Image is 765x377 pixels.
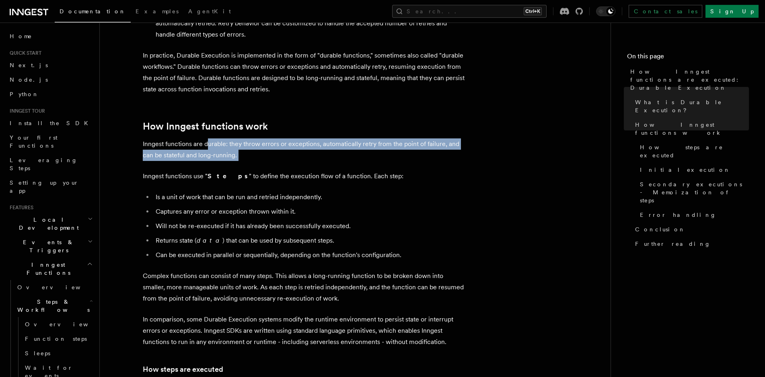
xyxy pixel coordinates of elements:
span: Sleeps [25,350,50,356]
a: Secondary executions - Memoization of steps [637,177,749,208]
span: Documentation [60,8,126,14]
a: Initial execution [637,163,749,177]
a: Function steps [22,332,95,346]
span: Setting up your app [10,179,79,194]
a: What is Durable Execution? [632,95,749,117]
span: Quick start [6,50,41,56]
p: Inngest functions are durable: they throw errors or exceptions, automatically retry from the poin... [143,138,465,161]
li: Will not be re-executed if it has already been successfully executed. [153,220,465,232]
button: Steps & Workflows [14,295,95,317]
span: Inngest tour [6,108,45,114]
a: Sleeps [22,346,95,361]
a: Error handling [637,208,749,222]
li: Can be executed in parallel or sequentially, depending on the function's configuration. [153,249,465,261]
span: Local Development [6,216,88,232]
span: Inngest Functions [6,261,87,277]
a: Leveraging Steps [6,153,95,175]
span: How Inngest functions are executed: Durable Execution [630,68,749,92]
a: Conclusion [632,222,749,237]
p: In comparison, some Durable Execution systems modify the runtime environment to persist state or ... [143,314,465,348]
span: Examples [136,8,179,14]
button: Toggle dark mode [596,6,615,16]
strong: Steps [208,172,249,180]
span: Conclusion [635,225,685,233]
a: How steps are executed [637,140,749,163]
a: Overview [22,317,95,332]
span: Home [10,32,32,40]
a: How Inngest functions work [632,117,749,140]
span: Your first Functions [10,134,58,149]
em: data [197,237,222,244]
a: How Inngest functions are executed: Durable Execution [627,64,749,95]
button: Search...Ctrl+K [392,5,547,18]
span: Overview [25,321,108,328]
a: Overview [14,280,95,295]
p: Inngest functions use " " to define the execution flow of a function. Each step: [143,171,465,182]
a: How Inngest functions work [143,121,268,132]
span: Features [6,204,33,211]
button: Inngest Functions [6,258,95,280]
span: Python [10,91,39,97]
span: Next.js [10,62,48,68]
li: Returns state ( ) that can be used by subsequent steps. [153,235,465,246]
h4: On this page [627,52,749,64]
span: Function steps [25,336,87,342]
span: Leveraging Steps [10,157,78,171]
p: Complex functions can consist of many steps. This allows a long-running function to be broken dow... [143,270,465,304]
a: Node.js [6,72,95,87]
a: How steps are executed [143,364,223,375]
button: Events & Triggers [6,235,95,258]
a: Documentation [55,2,131,23]
span: How Inngest functions work [635,121,749,137]
span: AgentKit [188,8,231,14]
li: - Errors or exceptions are caught by the execution layer and are automatically retried. Retry beh... [153,6,465,40]
span: Error handling [640,211,716,219]
button: Local Development [6,212,95,235]
a: Setting up your app [6,175,95,198]
p: In practice, Durable Execution is implemented in the form of "durable functions," sometimes also ... [143,50,465,95]
span: Install the SDK [10,120,93,126]
a: Home [6,29,95,43]
a: AgentKit [183,2,236,22]
span: Further reading [635,240,711,248]
a: Install the SDK [6,116,95,130]
span: Steps & Workflows [14,298,90,314]
li: Captures any error or exception thrown within it. [153,206,465,217]
span: Events & Triggers [6,238,88,254]
a: Examples [131,2,183,22]
span: Overview [17,284,100,290]
a: Further reading [632,237,749,251]
li: Is a unit of work that can be run and retried independently. [153,192,465,203]
a: Contact sales [629,5,702,18]
a: Sign Up [705,5,759,18]
span: Secondary executions - Memoization of steps [640,180,749,204]
span: What is Durable Execution? [635,98,749,114]
a: Your first Functions [6,130,95,153]
kbd: Ctrl+K [524,7,542,15]
span: Initial execution [640,166,730,174]
span: Node.js [10,76,48,83]
a: Next.js [6,58,95,72]
a: Python [6,87,95,101]
span: How steps are executed [640,143,749,159]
